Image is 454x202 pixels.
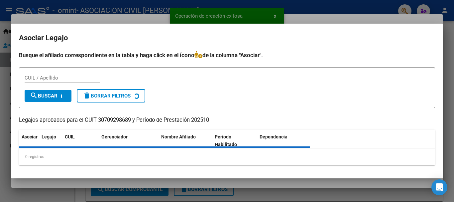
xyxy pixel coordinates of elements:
button: Borrar Filtros [77,89,145,102]
datatable-header-cell: Asociar [19,130,39,152]
datatable-header-cell: Periodo Habilitado [212,130,257,152]
mat-icon: search [30,92,38,100]
span: Buscar [30,93,57,99]
span: Periodo Habilitado [215,134,237,147]
span: Nombre Afiliado [161,134,196,139]
span: Asociar [22,134,38,139]
datatable-header-cell: Legajo [39,130,62,152]
datatable-header-cell: Gerenciador [99,130,159,152]
p: Legajos aprobados para el CUIT 30709298689 y Período de Prestación 202510 [19,116,435,124]
span: Borrar Filtros [83,93,131,99]
mat-icon: delete [83,92,91,100]
div: 0 registros [19,148,435,165]
span: Dependencia [260,134,287,139]
span: Gerenciador [101,134,128,139]
button: Buscar [25,90,71,102]
datatable-header-cell: CUIL [62,130,99,152]
span: Legajo [42,134,56,139]
div: Open Intercom Messenger [431,179,447,195]
span: CUIL [65,134,75,139]
h4: Busque el afiliado correspondiente en la tabla y haga click en el ícono de la columna "Asociar". [19,51,435,60]
datatable-header-cell: Nombre Afiliado [159,130,212,152]
h2: Asociar Legajo [19,32,435,44]
datatable-header-cell: Dependencia [257,130,310,152]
